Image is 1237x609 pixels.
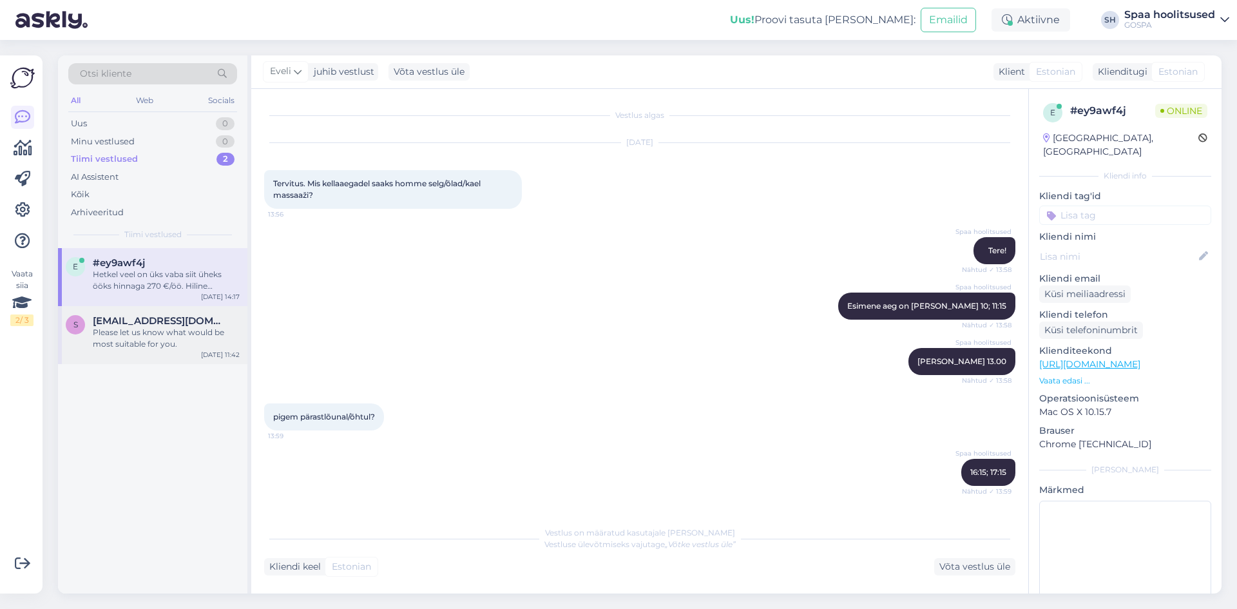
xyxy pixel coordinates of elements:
div: All [68,92,83,109]
span: s [73,320,78,329]
div: Klient [993,65,1025,79]
span: Eveli [270,64,291,79]
a: Spaa hoolitsusedGOSPA [1124,10,1229,30]
div: SH [1101,11,1119,29]
div: Spaa hoolitsused [1124,10,1215,20]
span: Estonian [1036,65,1075,79]
div: Võta vestlus üle [934,558,1015,575]
div: Web [133,92,156,109]
span: 16:15; 17:15 [970,467,1006,477]
div: Vaata siia [10,268,34,326]
span: Nähtud ✓ 13:59 [962,487,1012,496]
div: [PERSON_NAME] [1039,464,1211,476]
i: „Võtke vestlus üle” [665,539,736,549]
p: Mac OS X 10.15.7 [1039,405,1211,419]
input: Lisa nimi [1040,249,1196,264]
div: Hetkel veel on üks vaba siit üheks ööks hinnaga 270 €/öö. Hiline väljaregistreerimine on võimalik... [93,269,240,292]
span: Spaa hoolitsused [955,449,1012,458]
span: [PERSON_NAME] 13.00 [917,356,1006,366]
div: [GEOGRAPHIC_DATA], [GEOGRAPHIC_DATA] [1043,131,1198,159]
div: Tiimi vestlused [71,153,138,166]
span: Vestlus on määratud kasutajale [PERSON_NAME] [545,528,735,537]
div: Uus [71,117,87,130]
p: Kliendi tag'id [1039,189,1211,203]
div: 2 / 3 [10,314,34,326]
div: Minu vestlused [71,135,135,148]
span: 13:59 [268,431,316,441]
span: Esimene aeg on [PERSON_NAME] 10; 11:15 [847,301,1006,311]
div: Kliendi info [1039,170,1211,182]
b: Uus! [730,14,754,26]
div: Küsi telefoninumbrit [1039,322,1143,339]
span: Spaa hoolitsused [955,227,1012,237]
img: Askly Logo [10,66,35,90]
p: Märkmed [1039,483,1211,497]
div: AI Assistent [71,171,119,184]
p: Operatsioonisüsteem [1039,392,1211,405]
a: [URL][DOMAIN_NAME] [1039,358,1140,370]
div: [DATE] 14:17 [201,292,240,302]
div: Kliendi keel [264,560,321,574]
input: Lisa tag [1039,206,1211,225]
div: GOSPA [1124,20,1215,30]
div: # ey9awf4j [1070,103,1155,119]
div: Proovi tasuta [PERSON_NAME]: [730,12,916,28]
div: [DATE] [264,137,1015,148]
div: Klienditugi [1093,65,1147,79]
span: sariam@uef.fi [93,315,227,327]
p: Kliendi email [1039,272,1211,285]
span: Nähtud ✓ 13:58 [962,376,1012,385]
span: Vestluse ülevõtmiseks vajutage [544,539,736,549]
p: Brauser [1039,424,1211,438]
div: Please let us know what would be most suitable for you. [93,327,240,350]
span: Tere! [988,246,1006,255]
div: [DATE] 11:42 [201,350,240,360]
div: Kõik [71,188,90,201]
div: Vestlus algas [264,110,1015,121]
span: pigem pärastlõunal/õhtul? [273,412,375,421]
div: 2 [216,153,235,166]
div: Arhiveeritud [71,206,124,219]
div: Võta vestlus üle [388,63,470,81]
p: Vaata edasi ... [1039,375,1211,387]
span: Online [1155,104,1207,118]
span: Nähtud ✓ 13:58 [962,320,1012,330]
span: Spaa hoolitsused [955,338,1012,347]
div: Aktiivne [992,8,1070,32]
div: 0 [216,135,235,148]
span: e [73,262,78,271]
div: juhib vestlust [309,65,374,79]
span: Tervitus. Mis kellaaegadel saaks homme selg/õlad/kael massaaži? [273,179,483,200]
button: Emailid [921,8,976,32]
span: Spaa hoolitsused [955,282,1012,292]
span: 13:56 [268,209,316,219]
p: Kliendi nimi [1039,230,1211,244]
p: Chrome [TECHNICAL_ID] [1039,438,1211,451]
span: Estonian [1158,65,1198,79]
span: Otsi kliente [80,67,131,81]
span: e [1050,108,1055,117]
span: Estonian [332,560,371,574]
div: 0 [216,117,235,130]
p: Klienditeekond [1039,344,1211,358]
span: Tiimi vestlused [124,229,182,240]
p: Kliendi telefon [1039,308,1211,322]
span: Nähtud ✓ 13:58 [962,265,1012,275]
span: #ey9awf4j [93,257,145,269]
div: Küsi meiliaadressi [1039,285,1131,303]
div: Socials [206,92,237,109]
